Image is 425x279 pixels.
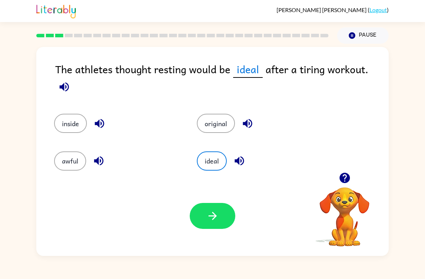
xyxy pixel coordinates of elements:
div: The athletes thought resting would be after a tiring workout. [55,61,389,100]
button: awful [54,151,86,171]
button: Pause [337,27,389,44]
span: ideal [233,61,263,78]
video: Your browser must support playing .mp4 files to use Literably. Please try using another browser. [309,176,380,247]
button: original [197,114,235,133]
span: [PERSON_NAME] [PERSON_NAME] [277,6,368,13]
button: inside [54,114,87,133]
img: Literably [36,3,76,18]
button: ideal [197,151,227,171]
a: Logout [369,6,387,13]
div: ( ) [277,6,389,13]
